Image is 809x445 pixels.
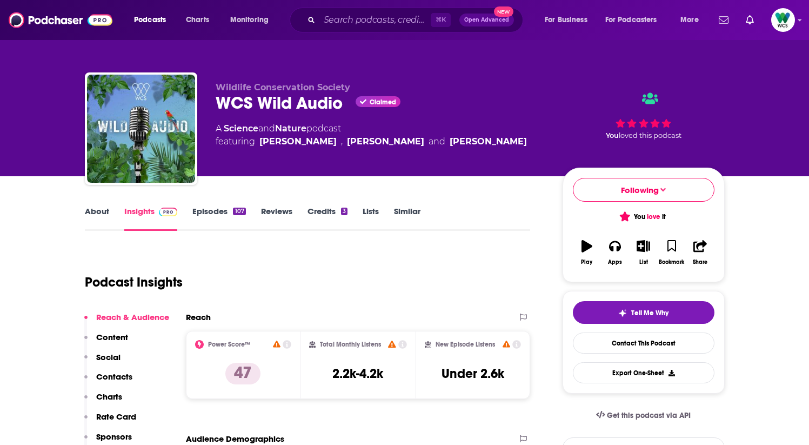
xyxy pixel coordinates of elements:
button: Charts [84,391,122,411]
img: User Profile [771,8,795,32]
a: Similar [394,206,420,231]
div: Play [581,259,592,265]
a: Contact This Podcast [573,333,714,354]
button: Contacts [84,371,132,391]
button: Apps [601,233,629,272]
span: Open Advanced [464,17,509,23]
span: and [258,123,275,134]
div: Bookmark [659,259,684,265]
p: Reach & Audience [96,312,169,322]
button: Content [84,332,128,352]
span: Wildlife Conservation Society [216,82,350,92]
button: Following [573,178,714,202]
span: ⌘ K [431,13,451,27]
h2: Total Monthly Listens [320,341,381,348]
span: Charts [186,12,209,28]
span: and [429,135,445,148]
span: You [606,131,619,140]
p: Rate Card [96,411,136,422]
h2: New Episode Listens [436,341,495,348]
span: New [494,6,513,17]
a: Nature [275,123,306,134]
button: open menu [598,11,673,29]
button: open menu [223,11,283,29]
button: tell me why sparkleTell Me Why [573,301,714,324]
button: Show profile menu [771,8,795,32]
span: For Business [545,12,587,28]
p: Sponsors [96,431,132,442]
input: Search podcasts, credits, & more... [319,11,431,29]
a: Reviews [261,206,292,231]
a: [PERSON_NAME] [347,135,424,148]
div: 107 [233,208,245,215]
button: open menu [537,11,601,29]
a: Dan Rosen [450,135,527,148]
button: Share [686,233,714,272]
span: For Podcasters [605,12,657,28]
a: Charts [179,11,216,29]
a: InsightsPodchaser Pro [124,206,178,231]
img: tell me why sparkle [618,309,627,317]
div: Search podcasts, credits, & more... [300,8,533,32]
a: Credits3 [307,206,347,231]
span: Following [621,185,659,195]
div: Share [693,259,707,265]
a: Get this podcast via API [587,402,700,429]
h1: Podcast Insights [85,274,183,290]
a: Science [224,123,258,134]
button: open menu [673,11,712,29]
button: Export One-Sheet [573,362,714,383]
button: Open AdvancedNew [459,14,514,26]
p: Charts [96,391,122,402]
h3: Under 2.6k [442,366,504,382]
h2: Power Score™ [208,341,250,348]
div: 3 [341,208,347,215]
div: Apps [608,259,622,265]
a: Episodes107 [192,206,245,231]
button: Rate Card [84,411,136,431]
span: , [341,135,343,148]
a: About [85,206,109,231]
p: Contacts [96,371,132,382]
button: Play [573,233,601,272]
div: List [639,259,648,265]
p: 47 [225,363,260,384]
button: Reach & Audience [84,312,169,332]
h3: 2.2k-4.2k [332,366,383,382]
a: Show notifications dropdown [714,11,733,29]
span: loved this podcast [619,131,681,140]
button: Bookmark [658,233,686,272]
div: Youloved this podcast [563,82,725,149]
span: Claimed [370,99,396,105]
a: Nat Moss [259,135,337,148]
div: A podcast [216,122,527,148]
span: featuring [216,135,527,148]
h2: Audience Demographics [186,434,284,444]
h2: Reach [186,312,211,322]
span: Podcasts [134,12,166,28]
span: Logged in as WCS_Newsroom [771,8,795,32]
button: List [629,233,657,272]
img: WCS Wild Audio [87,75,195,183]
span: Get this podcast via API [607,411,691,420]
span: More [680,12,699,28]
span: You it [621,212,666,221]
a: Lists [363,206,379,231]
span: Monitoring [230,12,269,28]
button: Social [84,352,121,372]
p: Social [96,352,121,362]
span: love [647,212,660,221]
a: Show notifications dropdown [741,11,758,29]
img: Podchaser - Follow, Share and Rate Podcasts [9,10,112,30]
button: You love it [573,206,714,227]
p: Content [96,332,128,342]
button: open menu [126,11,180,29]
img: Podchaser Pro [159,208,178,216]
span: Tell Me Why [631,309,668,317]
